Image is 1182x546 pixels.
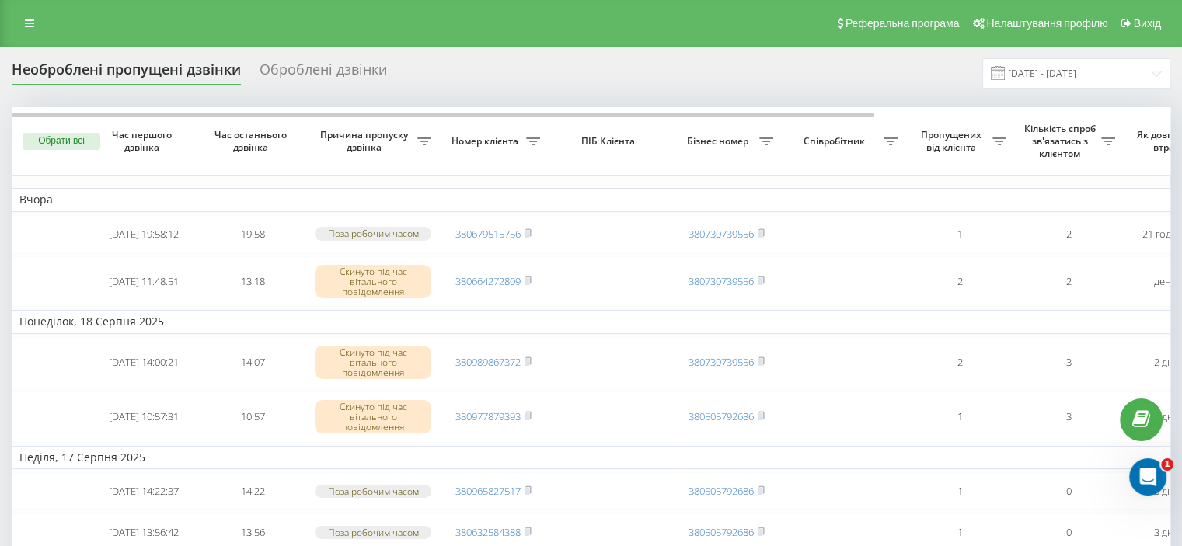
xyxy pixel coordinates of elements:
span: Реферальна програма [846,17,960,30]
a: 380730739556 [689,355,754,369]
a: 380965827517 [455,484,521,498]
td: 2 [1014,256,1123,308]
td: 19:58 [198,215,307,253]
div: Поза робочим часом [315,526,431,539]
span: Бізнес номер [680,135,759,148]
td: [DATE] 14:00:21 [89,337,198,388]
a: 380989867372 [455,355,521,369]
div: Поза робочим часом [315,485,431,498]
div: Поза робочим часом [315,227,431,240]
td: 1 [905,472,1014,510]
div: Необроблені пропущені дзвінки [12,61,241,85]
td: 1 [905,391,1014,443]
td: [DATE] 14:22:37 [89,472,198,510]
a: 380632584388 [455,525,521,539]
span: Вихід [1134,17,1161,30]
td: [DATE] 19:58:12 [89,215,198,253]
div: Скинуто під час вітального повідомлення [315,400,431,434]
span: 1 [1161,458,1173,471]
span: Час першого дзвінка [102,129,186,153]
a: 380664272809 [455,274,521,288]
button: Обрати всі [23,133,100,150]
td: 2 [905,337,1014,388]
span: Налаштування профілю [986,17,1107,30]
span: ПІБ Клієнта [561,135,659,148]
span: Пропущених від клієнта [913,129,992,153]
a: 380505792686 [689,525,754,539]
td: 3 [1014,337,1123,388]
span: Номер клієнта [447,135,526,148]
div: Оброблені дзвінки [260,61,387,85]
a: 380730739556 [689,274,754,288]
td: 14:22 [198,472,307,510]
a: 380505792686 [689,484,754,498]
td: [DATE] 10:57:31 [89,391,198,443]
td: 2 [905,256,1014,308]
div: Скинуто під час вітального повідомлення [315,265,431,299]
a: 380977879393 [455,409,521,423]
td: 3 [1014,391,1123,443]
div: Скинуто під час вітального повідомлення [315,346,431,380]
td: 10:57 [198,391,307,443]
td: 2 [1014,215,1123,253]
a: 380679515756 [455,227,521,241]
a: 380730739556 [689,227,754,241]
a: 380505792686 [689,409,754,423]
span: Причина пропуску дзвінка [315,129,417,153]
span: Час останнього дзвінка [211,129,295,153]
td: 1 [905,215,1014,253]
span: Кількість спроб зв'язатись з клієнтом [1022,123,1101,159]
span: Співробітник [789,135,884,148]
td: [DATE] 11:48:51 [89,256,198,308]
iframe: Intercom live chat [1129,458,1166,496]
td: 13:18 [198,256,307,308]
td: 0 [1014,472,1123,510]
td: 14:07 [198,337,307,388]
